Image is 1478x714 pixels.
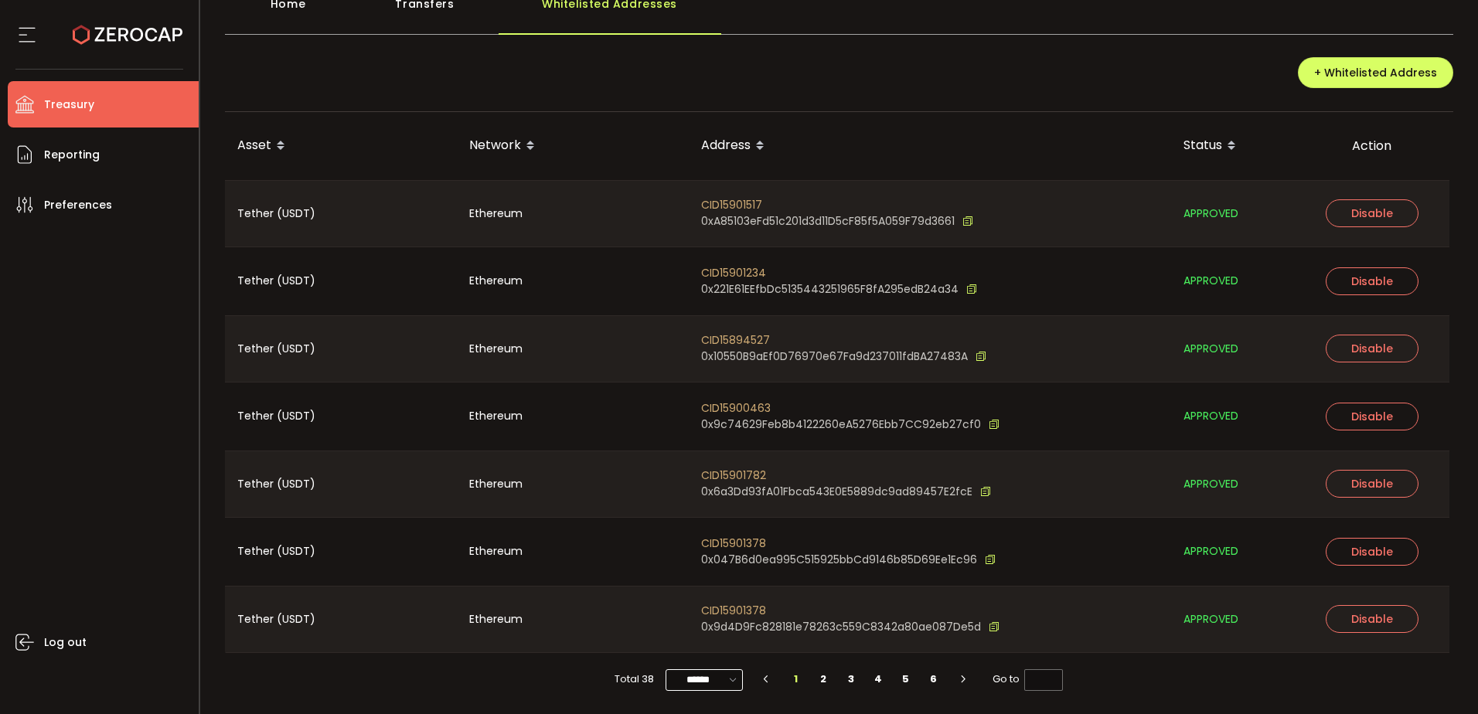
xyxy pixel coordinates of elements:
[469,475,523,493] span: Ethereum
[469,542,523,560] span: Ethereum
[469,610,523,628] span: Ethereum
[701,603,1000,619] span: CID15901378
[1183,475,1238,493] span: APPROVED
[701,535,996,552] span: CID15901378
[237,610,315,628] span: Tether (USDT)
[892,668,920,690] li: 5
[1326,335,1418,362] button: Disable
[701,348,968,365] span: 0x10550B9aEf0D76970e67Fa9d237011fdBA27483A
[864,668,892,690] li: 4
[44,144,100,166] span: Reporting
[615,668,654,690] span: Total 38
[1171,133,1295,159] div: Status
[469,272,523,290] span: Ethereum
[701,197,973,213] span: CID15901517
[1351,476,1393,491] span: Disable
[701,552,977,568] span: 0x047B6d0ea995C515925bbCd9146b85D69Ee1Ec96
[225,133,457,159] div: Asset
[701,619,981,635] span: 0x9d4D9Fc828181e78263c559C8342a80ae087De5d
[1183,407,1238,425] span: APPROVED
[237,407,315,425] span: Tether (USDT)
[237,475,315,493] span: Tether (USDT)
[1183,610,1238,628] span: APPROVED
[1295,137,1449,155] div: Action
[1298,57,1453,88] button: + Whitelisted Address
[701,467,991,484] span: CID15901782
[237,542,315,560] span: Tether (USDT)
[469,205,523,223] span: Ethereum
[44,93,94,116] span: Treasury
[701,332,986,348] span: CID15894527
[1183,272,1238,290] span: APPROVED
[1183,205,1238,223] span: APPROVED
[837,668,865,690] li: 3
[1326,199,1418,227] button: Disable
[469,407,523,425] span: Ethereum
[1401,640,1478,714] iframe: Chat Widget
[44,631,87,654] span: Log out
[237,340,315,358] span: Tether (USDT)
[457,133,689,159] div: Network
[1314,65,1437,80] span: + Whitelisted Address
[809,668,837,690] li: 2
[701,281,959,297] span: 0x221E61EEfbDc5135443251965F8fA295edB24a34
[919,668,947,690] li: 6
[1351,409,1393,424] span: Disable
[1351,544,1393,559] span: Disable
[701,213,955,229] span: 0xA85103eFd51c201d3d11D5cF85f5A059F79d3661
[689,133,1171,159] div: Address
[1326,403,1418,430] button: Disable
[1326,470,1418,498] button: Disable
[469,340,523,358] span: Ethereum
[782,668,810,690] li: 1
[1351,274,1393,289] span: Disable
[1351,341,1393,356] span: Disable
[993,668,1063,690] span: Go to
[701,484,972,500] span: 0x6a3Dd93fA01Fbca543E0E5889dc9ad89457E2fcE
[701,265,977,281] span: CID15901234
[1326,267,1418,295] button: Disable
[1326,538,1418,566] button: Disable
[1183,542,1238,560] span: APPROVED
[701,416,981,433] span: 0x9c74629Feb8b4122260eA5276Ebb7CC92eb27cf0
[237,205,315,223] span: Tether (USDT)
[1351,206,1393,221] span: Disable
[44,194,112,216] span: Preferences
[237,272,315,290] span: Tether (USDT)
[1351,611,1393,627] span: Disable
[1183,340,1238,358] span: APPROVED
[1326,605,1418,633] button: Disable
[701,400,1000,416] span: CID15900463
